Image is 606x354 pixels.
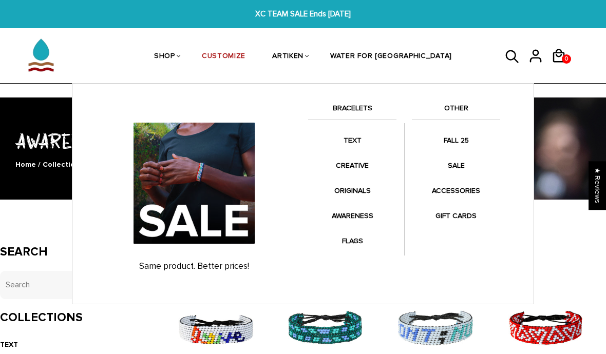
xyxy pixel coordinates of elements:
div: Click to open Judge.me floating reviews tab [589,161,606,210]
a: FLAGS [308,231,396,251]
a: GIFT CARDS [412,206,500,226]
span: XC TEAM SALE Ends [DATE] [188,8,418,20]
a: OTHER [412,102,500,120]
a: CUSTOMIZE [202,30,245,84]
a: ACCESSORIES [412,181,500,201]
a: SALE [412,155,500,175]
a: ARTIKEN [272,30,304,84]
span: 0 [562,52,571,66]
span: / [38,160,41,169]
a: BRACELETS [308,102,396,120]
p: Same product. Better prices! [90,261,298,271]
a: 0 [551,67,574,68]
a: ORIGINALS [308,181,396,201]
a: TEXT [308,130,396,150]
a: SHOP [154,30,175,84]
a: AWARENESS [308,206,396,226]
a: WATER FOR [GEOGRAPHIC_DATA] [330,30,452,84]
a: FALL 25 [412,130,500,150]
a: Collections [43,160,83,169]
a: CREATIVE [308,155,396,175]
a: Home [15,160,36,169]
